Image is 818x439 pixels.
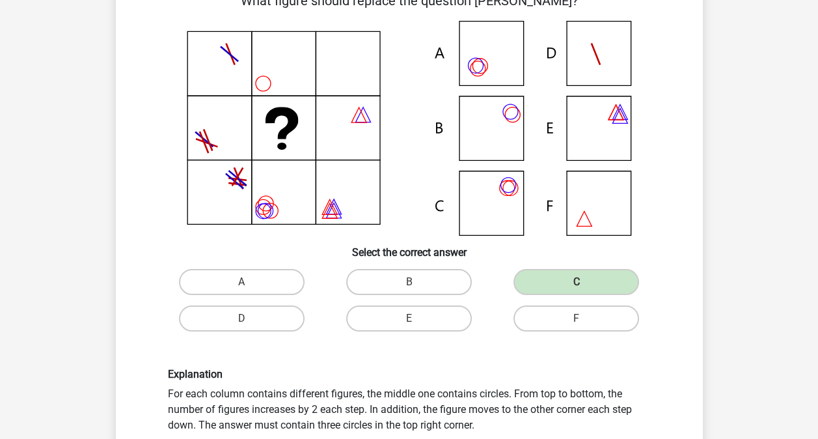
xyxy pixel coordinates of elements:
[346,305,472,332] label: E
[346,269,472,295] label: B
[137,236,682,259] h6: Select the correct answer
[179,269,305,295] label: A
[179,305,305,332] label: D
[513,305,639,332] label: F
[168,368,651,380] h6: Explanation
[513,269,639,295] label: C
[158,368,661,432] div: For each column contains different figures, the middle one contains circles. From top to bottom, ...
